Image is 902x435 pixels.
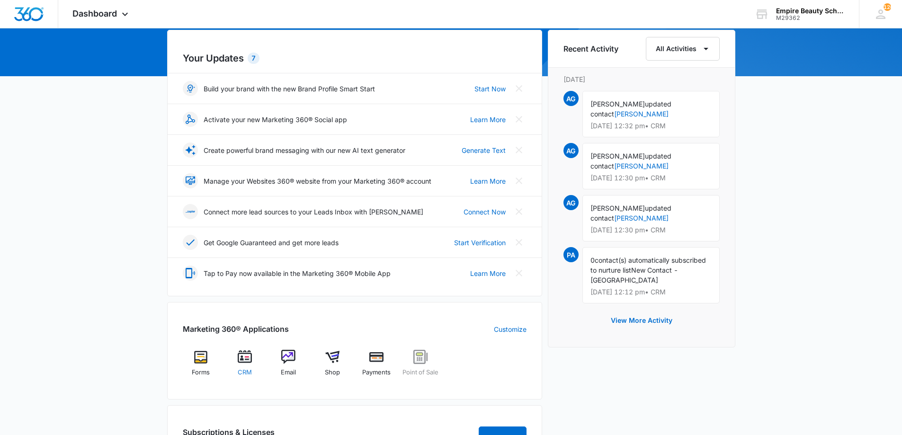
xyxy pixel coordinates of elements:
[511,142,527,158] button: Close
[590,256,706,274] span: contact(s) automatically subscribed to nurture list
[614,110,669,118] a: [PERSON_NAME]
[884,3,891,11] span: 126
[511,112,527,127] button: Close
[590,256,595,264] span: 0
[204,84,375,94] p: Build your brand with the new Brand Profile Smart Start
[204,145,405,155] p: Create powerful brand messaging with our new AI text generator
[204,115,347,124] p: Activate your new Marketing 360® Social app
[511,204,527,219] button: Close
[470,176,506,186] a: Learn More
[204,207,423,217] p: Connect more lead sources to your Leads Inbox with [PERSON_NAME]
[470,268,506,278] a: Learn More
[72,9,117,18] span: Dashboard
[614,162,669,170] a: [PERSON_NAME]
[590,289,712,295] p: [DATE] 12:12 pm • CRM
[226,350,263,384] a: CRM
[325,368,340,377] span: Shop
[776,7,845,15] div: account name
[590,266,678,284] span: New Contact - [GEOGRAPHIC_DATA]
[884,3,891,11] div: notifications count
[511,235,527,250] button: Close
[590,123,712,129] p: [DATE] 12:32 pm • CRM
[238,368,252,377] span: CRM
[614,214,669,222] a: [PERSON_NAME]
[563,143,579,158] span: AG
[776,15,845,21] div: account id
[494,324,527,334] a: Customize
[563,43,618,54] h6: Recent Activity
[590,175,712,181] p: [DATE] 12:30 pm • CRM
[402,350,438,384] a: Point of Sale
[204,268,391,278] p: Tap to Pay now available in the Marketing 360® Mobile App
[183,323,289,335] h2: Marketing 360® Applications
[183,51,527,65] h2: Your Updates
[270,350,307,384] a: Email
[192,368,210,377] span: Forms
[204,238,339,248] p: Get Google Guaranteed and get more leads
[183,350,219,384] a: Forms
[511,173,527,188] button: Close
[362,368,391,377] span: Payments
[601,309,682,332] button: View More Activity
[563,247,579,262] span: PA
[402,368,438,377] span: Point of Sale
[563,91,579,106] span: AG
[358,350,395,384] a: Payments
[590,152,645,160] span: [PERSON_NAME]
[563,195,579,210] span: AG
[314,350,351,384] a: Shop
[511,266,527,281] button: Close
[470,115,506,124] a: Learn More
[590,227,712,233] p: [DATE] 12:30 pm • CRM
[248,53,259,64] div: 7
[563,74,720,84] p: [DATE]
[511,81,527,96] button: Close
[646,37,720,61] button: All Activities
[464,207,506,217] a: Connect Now
[474,84,506,94] a: Start Now
[590,100,645,108] span: [PERSON_NAME]
[204,176,431,186] p: Manage your Websites 360® website from your Marketing 360® account
[281,368,296,377] span: Email
[462,145,506,155] a: Generate Text
[590,204,645,212] span: [PERSON_NAME]
[454,238,506,248] a: Start Verification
